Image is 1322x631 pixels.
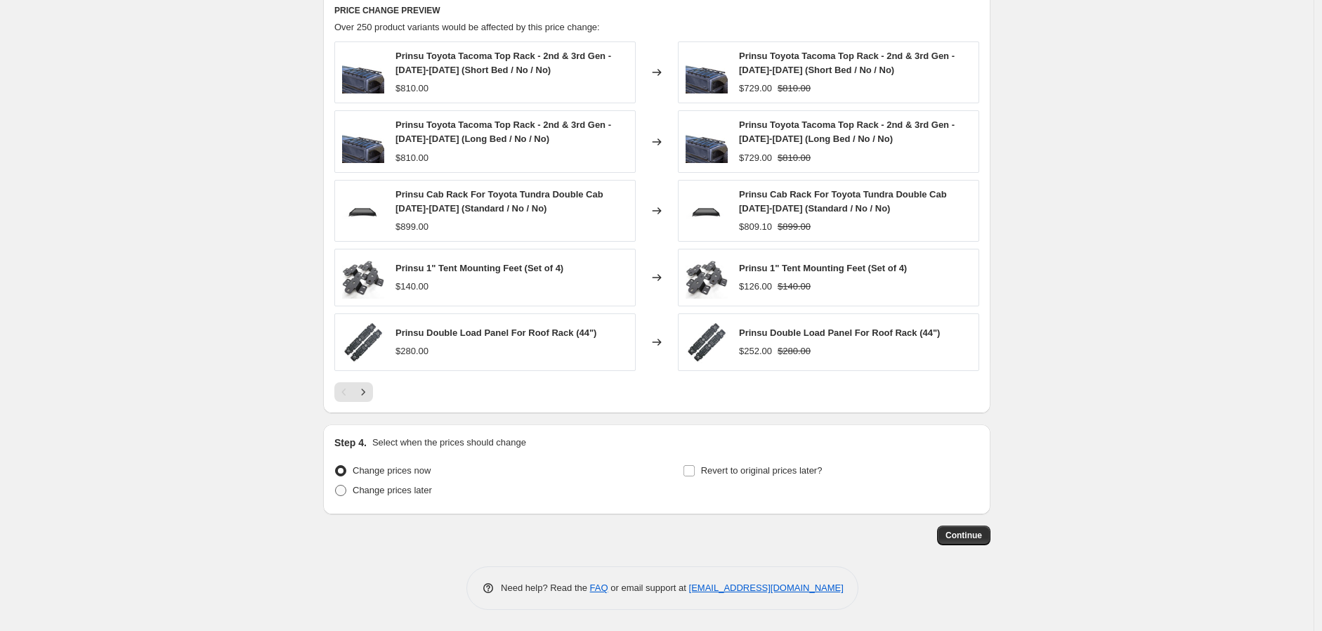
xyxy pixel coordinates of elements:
[342,121,384,163] img: Prinsu-Toyota-Tacoma-Top-Rack---2nd-_-3rd-Gen---2005-2022_80x.jpg
[778,220,811,234] strike: $899.00
[739,119,955,144] span: Prinsu Toyota Tacoma Top Rack - 2nd & 3rd Gen - [DATE]-[DATE] (Long Bed / No / No)
[342,256,384,299] img: 1inchMountingFeetCloseup_80x.jpg
[353,485,432,495] span: Change prices later
[395,220,428,234] div: $899.00
[334,382,373,402] nav: Pagination
[608,583,689,593] span: or email support at
[342,51,384,93] img: Prinsu-Toyota-Tacoma-Top-Rack---2nd-_-3rd-Gen---2005-2022_80x.jpg
[739,151,772,165] div: $729.00
[372,436,526,450] p: Select when the prices should change
[334,22,600,32] span: Over 250 product variants would be affected by this price change:
[334,436,367,450] h2: Step 4.
[342,190,384,232] img: prinsu_toyota_tundra_double_cab_rack_2007-2018_80x.png
[686,51,728,93] img: Prinsu-Toyota-Tacoma-Top-Rack---2nd-_-3rd-Gen---2005-2022_80x.jpg
[395,51,611,75] span: Prinsu Toyota Tacoma Top Rack - 2nd & 3rd Gen - [DATE]-[DATE] (Short Bed / No / No)
[686,256,728,299] img: 1inchMountingFeetCloseup_80x.jpg
[701,465,823,476] span: Revert to original prices later?
[395,280,428,294] div: $140.00
[778,151,811,165] strike: $810.00
[395,119,611,144] span: Prinsu Toyota Tacoma Top Rack - 2nd & 3rd Gen - [DATE]-[DATE] (Long Bed / No / No)
[353,465,431,476] span: Change prices now
[778,344,811,358] strike: $280.00
[739,189,947,214] span: Prinsu Cab Rack For Toyota Tundra Double Cab [DATE]-[DATE] (Standard / No / No)
[739,220,772,234] div: $809.10
[778,280,811,294] strike: $140.00
[945,530,982,541] span: Continue
[395,263,563,273] span: Prinsu 1" Tent Mounting Feet (Set of 4)
[739,51,955,75] span: Prinsu Toyota Tacoma Top Rack - 2nd & 3rd Gen - [DATE]-[DATE] (Short Bed / No / No)
[937,526,990,545] button: Continue
[395,344,428,358] div: $280.00
[739,280,772,294] div: $126.00
[334,5,979,16] h6: PRICE CHANGE PREVIEW
[739,263,907,273] span: Prinsu 1" Tent Mounting Feet (Set of 4)
[342,321,384,363] img: prinsu-load-panel_4c2a23f1-2408-4d3e-9abb-821956f0653e_80x.jpg
[395,82,428,96] div: $810.00
[686,121,728,163] img: Prinsu-Toyota-Tacoma-Top-Rack---2nd-_-3rd-Gen---2005-2022_80x.jpg
[686,321,728,363] img: prinsu-load-panel_4c2a23f1-2408-4d3e-9abb-821956f0653e_80x.jpg
[739,344,772,358] div: $252.00
[395,151,428,165] div: $810.00
[590,583,608,593] a: FAQ
[739,82,772,96] div: $729.00
[689,583,844,593] a: [EMAIL_ADDRESS][DOMAIN_NAME]
[686,190,728,232] img: prinsu_toyota_tundra_double_cab_rack_2007-2018_80x.png
[353,382,373,402] button: Next
[739,327,940,338] span: Prinsu Double Load Panel For Roof Rack (44")
[395,189,603,214] span: Prinsu Cab Rack For Toyota Tundra Double Cab [DATE]-[DATE] (Standard / No / No)
[778,82,811,96] strike: $810.00
[395,327,596,338] span: Prinsu Double Load Panel For Roof Rack (44")
[501,583,590,593] span: Need help? Read the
